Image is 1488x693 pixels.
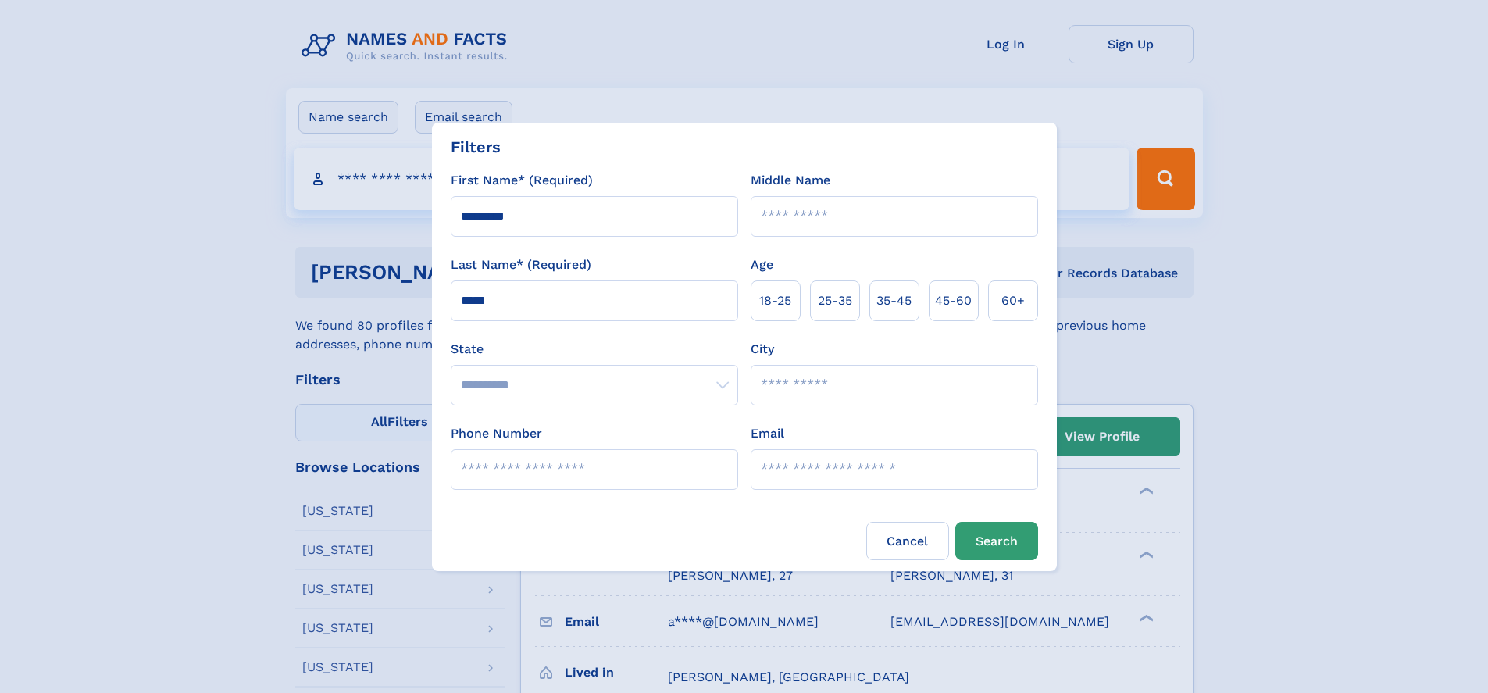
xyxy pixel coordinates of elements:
span: 18‑25 [759,291,791,310]
span: 25‑35 [818,291,852,310]
label: City [751,340,774,359]
span: 35‑45 [876,291,912,310]
label: Last Name* (Required) [451,255,591,274]
button: Search [955,522,1038,560]
label: Middle Name [751,171,830,190]
label: Age [751,255,773,274]
div: Filters [451,135,501,159]
label: Cancel [866,522,949,560]
label: Phone Number [451,424,542,443]
label: State [451,340,738,359]
span: 45‑60 [935,291,972,310]
label: Email [751,424,784,443]
label: First Name* (Required) [451,171,593,190]
span: 60+ [1001,291,1025,310]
